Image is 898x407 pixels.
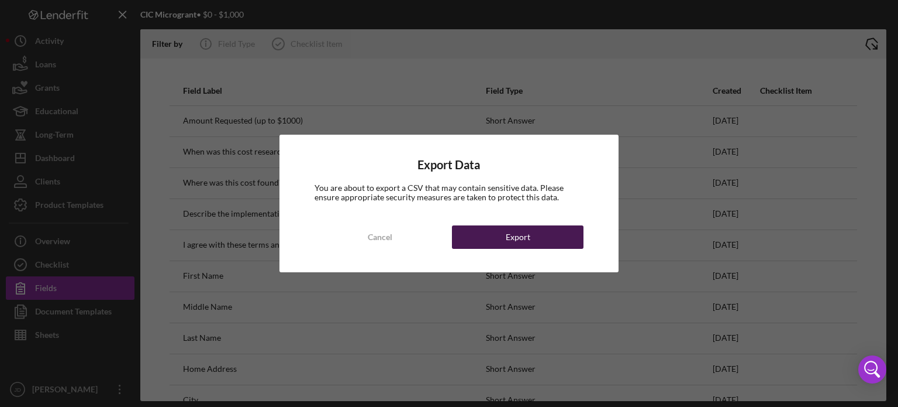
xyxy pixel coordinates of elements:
[315,183,584,202] div: You are about to export a CSV that may contain sensitive data. Please ensure appropriate security...
[368,225,392,249] div: Cancel
[858,355,886,384] div: Open Intercom Messenger
[315,225,446,249] button: Cancel
[506,225,530,249] div: Export
[452,225,583,249] button: Export
[315,158,584,172] h4: Export Data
